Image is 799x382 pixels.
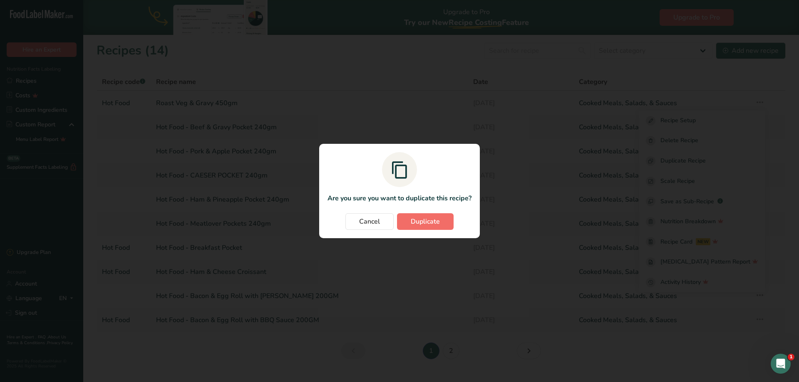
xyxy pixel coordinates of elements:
[328,193,471,203] p: Are you sure you want to duplicate this recipe?
[788,354,794,360] span: 1
[771,354,791,374] iframe: Intercom live chat
[397,213,454,230] button: Duplicate
[345,213,394,230] button: Cancel
[411,217,440,227] span: Duplicate
[359,217,380,227] span: Cancel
